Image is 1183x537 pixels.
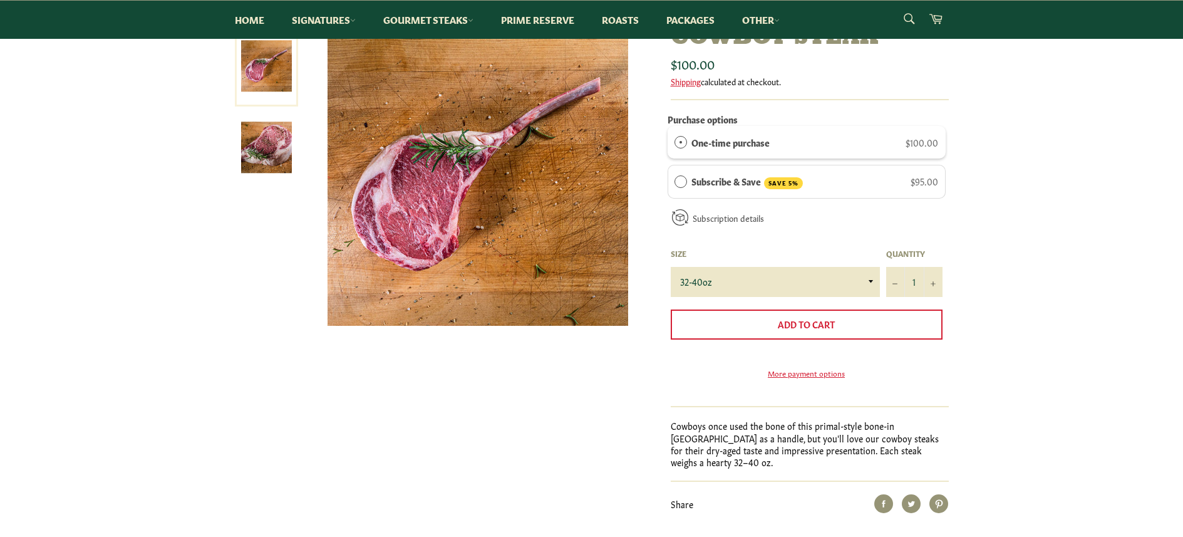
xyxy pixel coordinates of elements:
button: Reduce item quantity by one [886,267,905,297]
span: SAVE 5% [764,177,803,189]
span: Share [671,498,693,510]
label: One-time purchase [691,135,770,149]
div: calculated at checkout. [671,76,949,87]
div: Subscribe & Save [674,174,687,188]
span: $100.00 [906,136,938,149]
a: Other [730,1,792,39]
div: One-time purchase [674,135,687,149]
label: Subscribe & Save [691,174,803,189]
span: $95.00 [911,175,938,187]
label: Quantity [886,248,943,259]
a: Shipping [671,75,701,87]
a: Signatures [279,1,368,39]
label: Size [671,248,880,259]
span: Add to Cart [778,318,835,330]
a: Packages [654,1,727,39]
a: Home [222,1,277,39]
a: Prime Reserve [488,1,587,39]
button: Add to Cart [671,310,943,340]
h1: Cowboy Steak [671,25,949,52]
span: $100.00 [671,55,715,72]
p: Cowboys once used the bone of this primal-style bone-in [GEOGRAPHIC_DATA] as a handle, but you'll... [671,420,949,468]
a: Subscription details [693,212,764,224]
a: More payment options [671,368,943,378]
a: Roasts [589,1,651,39]
label: Purchase options [668,113,738,125]
img: Cowboy Steak [328,25,628,326]
img: Cowboy Steak [241,122,292,173]
a: Gourmet Steaks [371,1,486,39]
button: Increase item quantity by one [924,267,943,297]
